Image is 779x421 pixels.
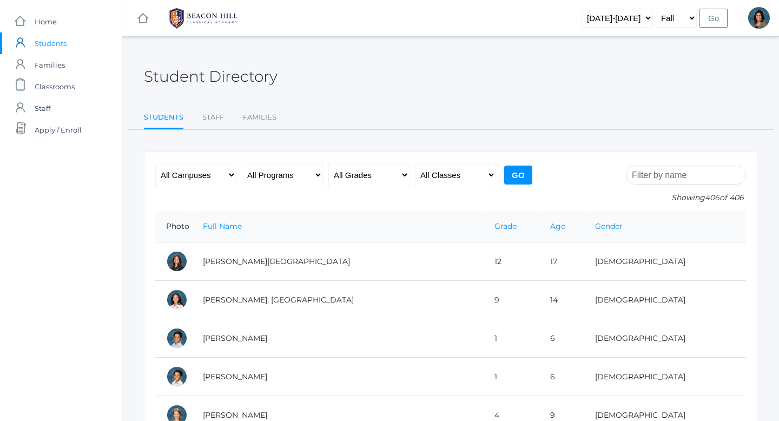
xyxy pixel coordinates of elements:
[166,251,188,272] div: Charlotte Abdulla
[35,76,75,97] span: Classrooms
[484,319,539,358] td: 1
[203,221,242,231] a: Full Name
[166,327,188,349] div: Dominic Abrea
[484,242,539,281] td: 12
[626,166,746,185] input: Filter by name
[539,242,584,281] td: 17
[484,358,539,396] td: 1
[243,107,276,128] a: Families
[595,221,623,231] a: Gender
[584,242,746,281] td: [DEMOGRAPHIC_DATA]
[539,319,584,358] td: 6
[539,281,584,319] td: 14
[35,54,65,76] span: Families
[144,107,183,130] a: Students
[626,192,746,203] p: Showing of 406
[166,289,188,311] div: Phoenix Abdulla
[550,221,565,231] a: Age
[192,358,484,396] td: [PERSON_NAME]
[504,166,532,185] input: Go
[192,242,484,281] td: [PERSON_NAME][GEOGRAPHIC_DATA]
[539,358,584,396] td: 6
[163,5,244,32] img: BHCALogos-05-308ed15e86a5a0abce9b8dd61676a3503ac9727e845dece92d48e8588c001991.png
[35,11,57,32] span: Home
[699,9,728,28] input: Go
[144,68,278,85] h2: Student Directory
[155,211,192,242] th: Photo
[202,107,224,128] a: Staff
[748,7,770,29] div: Rheanna Noyes
[705,193,719,202] span: 406
[192,319,484,358] td: [PERSON_NAME]
[484,281,539,319] td: 9
[584,319,746,358] td: [DEMOGRAPHIC_DATA]
[35,97,50,119] span: Staff
[584,281,746,319] td: [DEMOGRAPHIC_DATA]
[584,358,746,396] td: [DEMOGRAPHIC_DATA]
[35,32,67,54] span: Students
[192,281,484,319] td: [PERSON_NAME], [GEOGRAPHIC_DATA]
[166,366,188,387] div: Grayson Abrea
[35,119,82,141] span: Apply / Enroll
[494,221,517,231] a: Grade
